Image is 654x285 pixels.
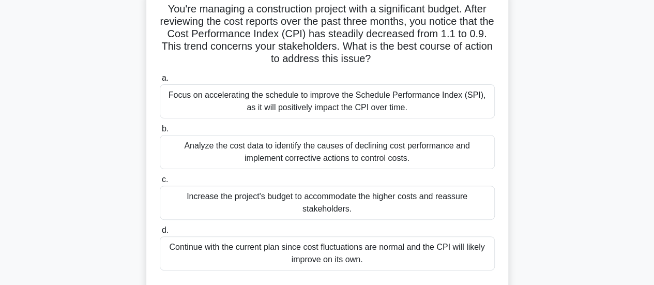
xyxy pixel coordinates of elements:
[162,73,169,82] span: a.
[162,226,169,234] span: d.
[159,3,496,66] h5: You're managing a construction project with a significant budget. After reviewing the cost report...
[160,236,495,271] div: Continue with the current plan since cost fluctuations are normal and the CPI will likely improve...
[162,124,169,133] span: b.
[162,175,168,184] span: c.
[160,84,495,118] div: Focus on accelerating the schedule to improve the Schedule Performance Index (SPI), as it will po...
[160,186,495,220] div: Increase the project's budget to accommodate the higher costs and reassure stakeholders.
[160,135,495,169] div: Analyze the cost data to identify the causes of declining cost performance and implement correcti...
